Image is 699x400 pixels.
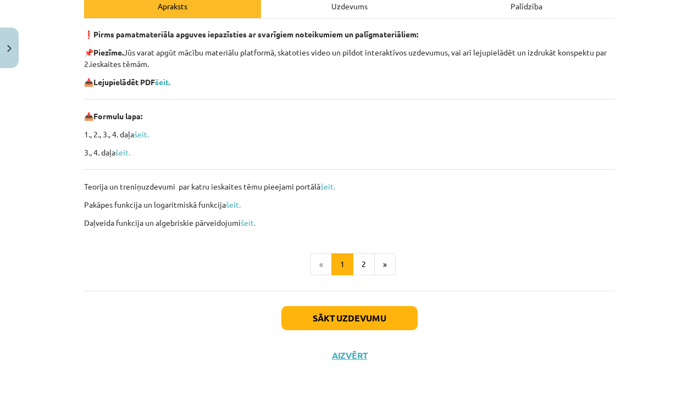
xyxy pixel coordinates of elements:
nav: Page navigation example [84,253,615,275]
button: Aizvērt [329,350,370,361]
b: Formulu lapa: [93,111,142,121]
img: icon-close-lesson-0947bae3869378f0d4975bcd49f059093ad1ed9edebbc8119c70593378902aed.svg [7,45,12,52]
a: šeit. [115,147,130,157]
a: šeit. [241,218,256,227]
p: Teorija un treniņuzdevumi par katru ieskaites tēmu pieejami portālā [84,181,615,192]
p: 1., 2., 3., 4. daļa [84,129,615,140]
p: 📥 [84,110,615,122]
p: 3., 4. daļa [84,147,615,158]
button: » [374,253,396,275]
p: Pakāpes funkcija un logaritmiskā funkcija [84,199,615,210]
button: 2 [353,253,375,275]
a: šeit. [134,129,149,139]
a: šeit. [320,181,335,191]
p: 📌 Jūs varat apgūt mācību materiālu platformā, skatoties video un pildot interaktīvos uzdevumus, v... [84,47,615,70]
p: Daļveida funkcija un algebriskie pārveidojumi [84,217,615,229]
b: Piezīme. [93,47,124,57]
button: 1 [331,253,353,275]
b: Lejupielādēt PDF [93,77,155,87]
strong: Pirms pamatmateriāla apguves iepazīsties ar svarīgiem noteikumiem un palīgmateriāliem: [93,29,418,39]
a: šeit. [226,199,241,209]
p: 📥 [84,76,615,88]
button: Sākt uzdevumu [281,306,418,330]
p: ❗ [84,29,615,40]
a: šeit. [155,77,170,87]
